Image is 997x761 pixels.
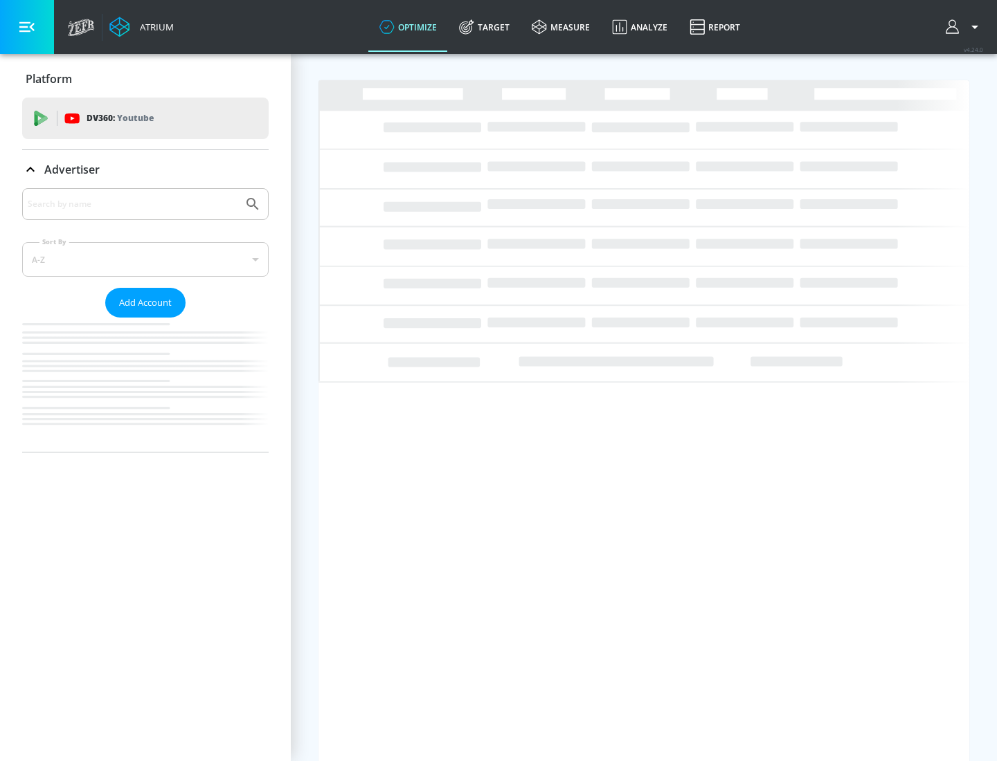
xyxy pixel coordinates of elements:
[87,111,154,126] p: DV360:
[22,98,269,139] div: DV360: Youtube
[39,237,69,246] label: Sort By
[521,2,601,52] a: measure
[26,71,72,86] p: Platform
[119,295,172,311] span: Add Account
[134,21,174,33] div: Atrium
[448,2,521,52] a: Target
[964,46,983,53] span: v 4.24.0
[105,288,186,318] button: Add Account
[117,111,154,125] p: Youtube
[109,17,174,37] a: Atrium
[22,59,269,98] div: Platform
[44,162,100,177] p: Advertiser
[679,2,751,52] a: Report
[368,2,448,52] a: optimize
[22,188,269,452] div: Advertiser
[28,195,237,213] input: Search by name
[601,2,679,52] a: Analyze
[22,150,269,189] div: Advertiser
[22,242,269,277] div: A-Z
[22,318,269,452] nav: list of Advertiser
